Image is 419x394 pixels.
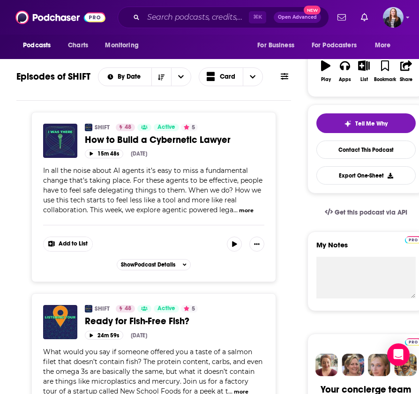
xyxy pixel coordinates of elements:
[143,10,249,25] input: Search podcasts, credits, & more...
[157,123,175,132] span: Active
[336,54,355,88] button: Apps
[249,11,266,23] span: ⌘ K
[383,7,404,28] img: User Profile
[315,354,338,376] img: Sydney Profile
[233,206,238,214] span: ...
[342,354,364,376] img: Barbara Profile
[239,207,254,215] button: more
[181,305,198,312] button: 5
[43,166,262,214] span: In all the noise about AI agents it’s easy to miss a fundamental change that’s taking place. For ...
[387,343,410,366] div: Open Intercom Messenger
[16,71,90,82] h1: Episodes of SHIFT
[344,120,352,127] img: tell me why sparkle
[357,9,372,25] a: Show notifications dropdown
[118,7,329,28] div: Search podcasts, credits, & more...
[368,354,390,376] img: Jules Profile
[116,124,135,131] a: 48
[125,123,131,132] span: 48
[306,37,370,54] button: open menu
[16,37,63,54] button: open menu
[368,37,403,54] button: open menu
[316,113,416,133] button: tell me why sparkleTell Me Why
[118,74,144,80] span: By Date
[181,124,198,131] button: 5
[117,259,191,270] button: ShowPodcast Details
[15,8,105,26] img: Podchaser - Follow, Share and Rate Podcasts
[44,237,92,251] button: Show More Button
[68,39,88,52] span: Charts
[154,124,179,131] a: Active
[105,39,138,52] span: Monitoring
[98,37,150,54] button: open menu
[154,305,179,312] a: Active
[62,37,94,54] a: Charts
[116,305,135,312] a: 48
[98,67,191,86] h2: Choose List sort
[199,67,263,86] button: Choose View
[171,68,191,86] button: open menu
[95,305,110,312] a: SHIFT
[131,150,147,157] div: [DATE]
[151,68,171,86] button: Sort Direction
[355,120,388,127] span: Tell Me Why
[335,208,407,216] span: Get this podcast via API
[400,77,412,82] div: Share
[251,37,306,54] button: open menu
[85,305,92,312] img: SHIFT
[316,141,416,159] a: Contact This Podcast
[360,77,368,82] div: List
[121,261,175,268] span: Show Podcast Details
[85,315,189,327] span: Ready for Fish-Free Fish?
[321,77,331,82] div: Play
[43,305,77,339] img: Ready for Fish-Free Fish?
[125,304,131,313] span: 48
[278,15,317,20] span: Open Advanced
[304,6,321,15] span: New
[257,39,294,52] span: For Business
[383,7,404,28] button: Show profile menu
[334,9,350,25] a: Show notifications dropdown
[383,7,404,28] span: Logged in as annarice
[59,240,88,247] span: Add to List
[220,74,235,80] span: Card
[316,166,416,185] button: Export One-Sheet
[95,124,110,131] a: SHIFT
[85,134,264,146] a: How to Build a Cybernetic Lawyer
[316,240,416,257] label: My Notes
[354,54,374,88] button: List
[85,149,123,158] button: 15m 48s
[274,12,321,23] button: Open AdvancedNew
[98,74,151,80] button: open menu
[85,124,92,131] img: SHIFT
[397,54,416,88] button: Share
[131,332,147,339] div: [DATE]
[43,124,77,158] img: How to Build a Cybernetic Lawyer
[339,77,351,82] div: Apps
[316,54,336,88] button: Play
[317,201,415,224] a: Get this podcast via API
[157,304,175,313] span: Active
[312,39,357,52] span: For Podcasters
[85,331,123,340] button: 24m 59s
[374,77,396,82] div: Bookmark
[85,315,264,327] a: Ready for Fish-Free Fish?
[375,39,391,52] span: More
[249,237,264,252] button: Show More Button
[85,134,231,146] span: How to Build a Cybernetic Lawyer
[23,39,51,52] span: Podcasts
[374,54,397,88] button: Bookmark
